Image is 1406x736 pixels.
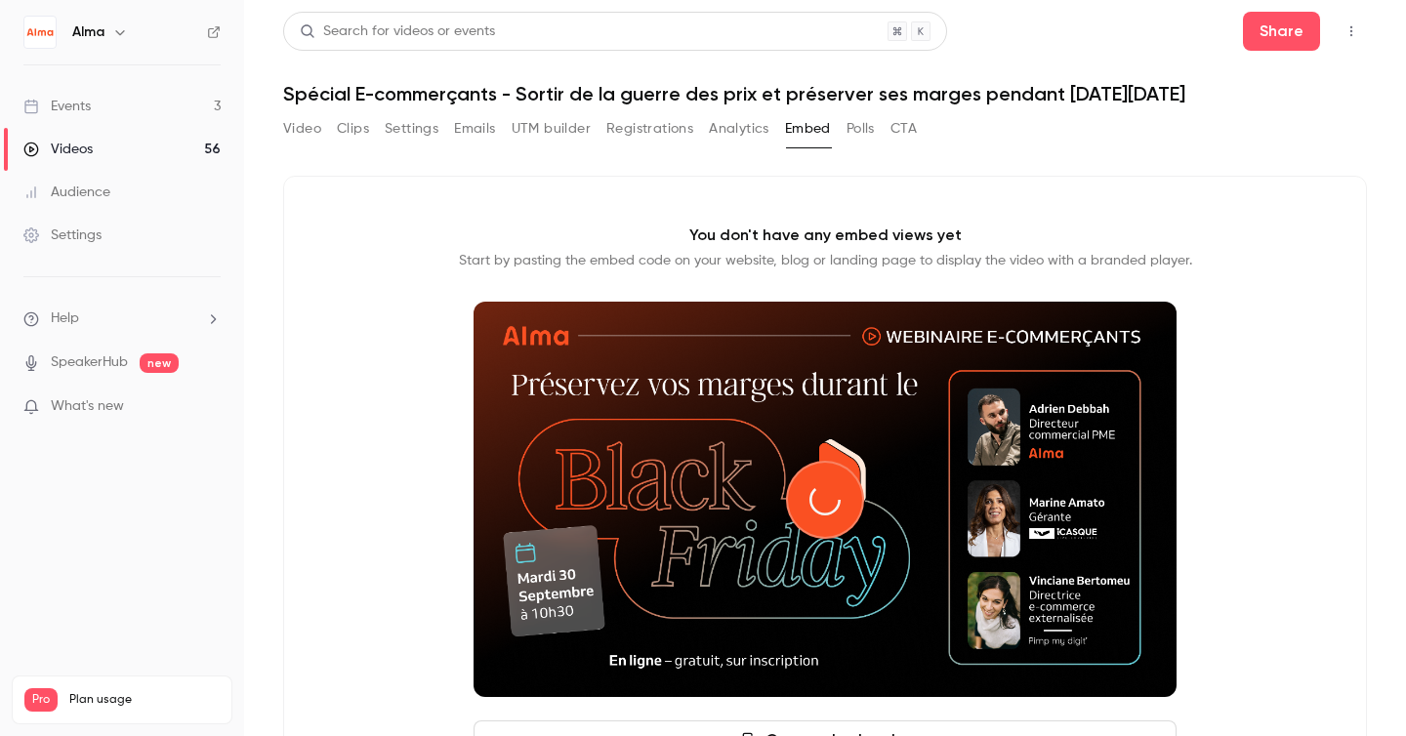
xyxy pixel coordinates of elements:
button: CTA [890,113,917,144]
div: Audience [23,183,110,202]
span: Pro [24,688,58,712]
span: Help [51,308,79,329]
button: Analytics [709,113,769,144]
h1: Spécial E-commerçants - Sortir de la guerre des prix et préserver ses marges pendant [DATE][DATE] [283,82,1367,105]
button: Settings [385,113,438,144]
button: Registrations [606,113,693,144]
div: Videos [23,140,93,159]
p: You don't have any embed views yet [689,224,962,247]
span: Plan usage [69,692,220,708]
span: What's new [51,396,124,417]
div: Search for videos or events [300,21,495,42]
p: Start by pasting the embed code on your website, blog or landing page to display the video with a... [459,251,1192,270]
span: new [140,353,179,373]
section: Cover [474,302,1177,697]
button: Clips [337,113,369,144]
li: help-dropdown-opener [23,308,221,329]
button: Top Bar Actions [1336,16,1367,47]
div: Settings [23,225,102,245]
iframe: Noticeable Trigger [197,398,221,416]
div: Events [23,97,91,116]
button: Share [1243,12,1320,51]
button: Video [283,113,321,144]
button: Polls [847,113,875,144]
button: Emails [454,113,495,144]
img: Alma [24,17,56,48]
a: SpeakerHub [51,352,128,373]
h6: Alma [72,22,104,42]
button: Embed [785,113,831,144]
button: UTM builder [512,113,591,144]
